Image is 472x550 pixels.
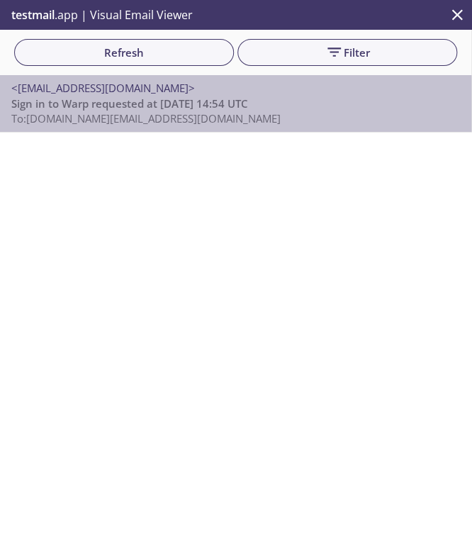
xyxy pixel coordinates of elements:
[11,7,55,23] span: testmail
[26,43,223,62] span: Refresh
[11,111,281,125] span: To: [DOMAIN_NAME][EMAIL_ADDRESS][DOMAIN_NAME]
[11,96,248,111] span: Sign in to Warp requested at [DATE] 14:54 UTC
[249,43,446,62] span: Filter
[237,39,457,66] button: Filter
[11,81,195,95] span: <[EMAIL_ADDRESS][DOMAIN_NAME]>
[14,39,234,66] button: Refresh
